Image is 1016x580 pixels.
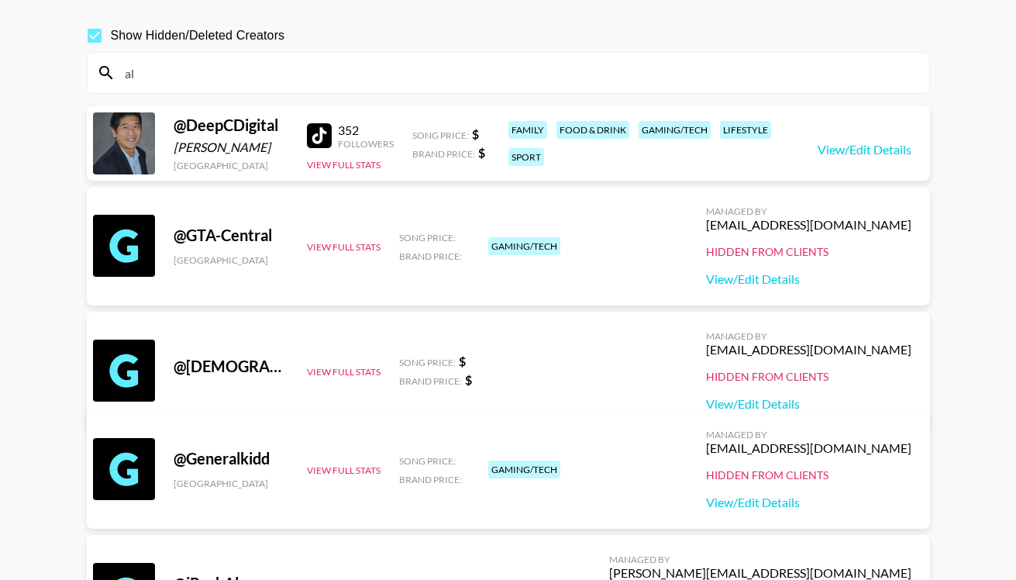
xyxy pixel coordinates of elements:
[174,226,288,245] div: @ GTA-Central
[706,205,911,217] div: Managed By
[478,145,485,160] strong: $
[174,357,288,376] div: @ [DEMOGRAPHIC_DATA]
[338,123,394,138] div: 352
[307,241,381,253] button: View Full Stats
[706,217,911,233] div: [EMAIL_ADDRESS][DOMAIN_NAME]
[465,372,472,387] strong: $
[338,138,394,150] div: Followers
[508,121,547,139] div: family
[174,140,288,155] div: [PERSON_NAME]
[488,237,560,255] div: gaming/tech
[174,478,288,489] div: [GEOGRAPHIC_DATA]
[399,232,456,243] span: Song Price:
[706,429,911,440] div: Managed By
[472,126,479,141] strong: $
[706,396,911,412] a: View/Edit Details
[174,254,288,266] div: [GEOGRAPHIC_DATA]
[706,440,911,456] div: [EMAIL_ADDRESS][DOMAIN_NAME]
[818,142,911,157] a: View/Edit Details
[111,26,285,45] span: Show Hidden/Deleted Creators
[399,455,456,467] span: Song Price:
[399,250,462,262] span: Brand Price:
[399,357,456,368] span: Song Price:
[174,449,288,468] div: @ Generalkidd
[609,554,911,565] div: Managed By
[706,370,911,384] div: Hidden from Clients
[174,116,288,135] div: @ DeepCDigital
[720,121,771,139] div: lifestyle
[459,354,466,368] strong: $
[399,474,462,485] span: Brand Price:
[706,468,911,482] div: Hidden from Clients
[412,129,469,141] span: Song Price:
[307,366,381,378] button: View Full Stats
[706,342,911,357] div: [EMAIL_ADDRESS][DOMAIN_NAME]
[706,271,911,287] a: View/Edit Details
[307,464,381,476] button: View Full Stats
[488,461,560,478] div: gaming/tech
[706,245,911,259] div: Hidden from Clients
[706,330,911,342] div: Managed By
[307,159,381,171] button: View Full Stats
[174,160,288,171] div: [GEOGRAPHIC_DATA]
[412,148,475,160] span: Brand Price:
[115,60,920,85] input: Search by User Name
[399,375,462,387] span: Brand Price:
[639,121,711,139] div: gaming/tech
[508,148,544,166] div: sport
[556,121,629,139] div: food & drink
[706,495,911,510] a: View/Edit Details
